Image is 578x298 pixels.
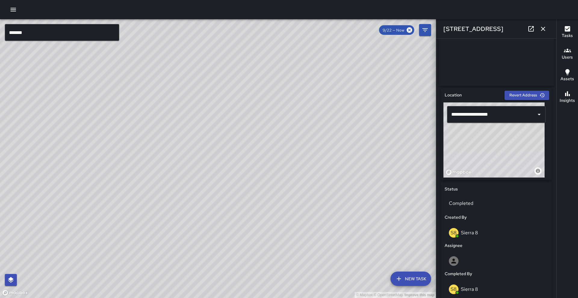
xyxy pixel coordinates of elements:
h6: Created By [445,214,467,221]
button: Assets [557,65,578,87]
h6: Location [445,92,462,99]
span: 9/22 — Now [379,28,408,33]
p: Completed [449,200,544,207]
button: Users [557,43,578,65]
button: Revert Address [505,91,549,100]
h6: Assignee [445,242,462,249]
button: New Task [390,272,431,286]
h6: Completed By [445,271,472,277]
div: 9/22 — Now [379,25,414,35]
button: Tasks [557,22,578,43]
p: S8 [451,286,457,293]
h6: Assets [561,76,574,82]
p: Sierra 8 [461,286,478,292]
p: S8 [451,229,457,236]
h6: Status [445,186,458,193]
h6: Tasks [562,32,573,39]
button: Open [535,110,543,119]
button: Insights [557,87,578,108]
button: Filters [419,24,431,36]
p: Sierra 8 [461,230,478,236]
h6: Insights [560,97,575,104]
h6: Users [562,54,573,61]
h6: [STREET_ADDRESS] [443,24,503,34]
